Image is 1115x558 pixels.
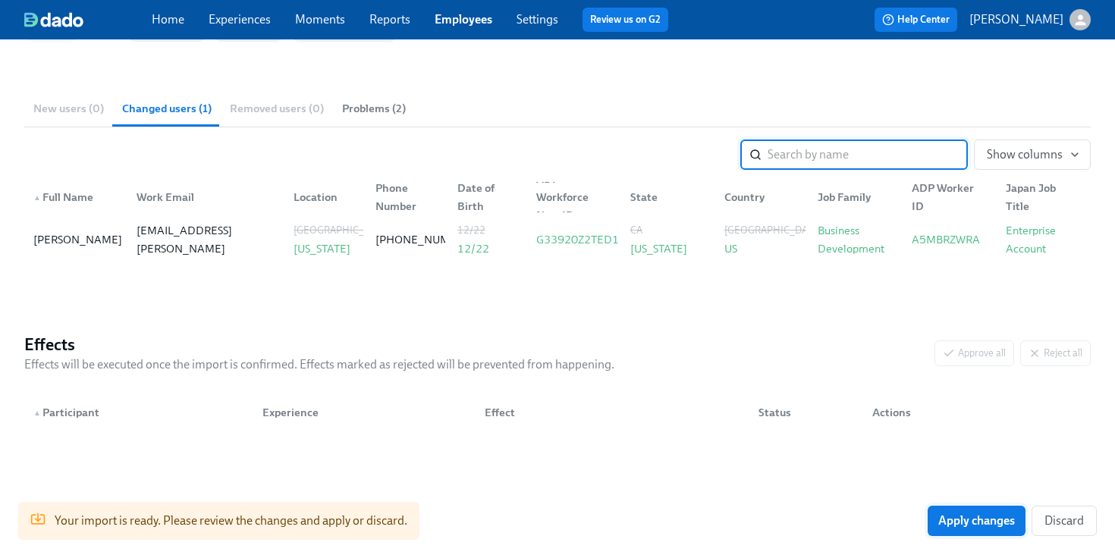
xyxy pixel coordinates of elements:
a: Home [152,12,184,27]
a: Reports [369,12,410,27]
span: Show columns [987,147,1078,162]
div: [GEOGRAPHIC_DATA] [294,221,390,240]
div: [US_STATE] [630,240,706,258]
h4: Effects [24,334,614,356]
div: A5MBRZWRA [912,230,988,249]
div: Work Email [124,182,282,212]
span: Problems (2) [342,100,406,118]
div: ▲Participant [27,397,250,428]
button: Discard [1032,506,1097,536]
a: Review us on G2 [590,12,661,27]
div: State [618,182,712,212]
div: US [724,240,821,258]
div: [PHONE_NUMBER] [375,230,474,249]
div: ADP Worker ID [906,179,994,215]
div: Date of Birth [445,182,524,212]
div: ADP Workforce Now ID [530,170,618,224]
div: CA [630,221,706,240]
div: ADP Worker ID [900,182,994,212]
div: Location [287,188,363,206]
span: Discard [1044,513,1084,528]
div: State [624,188,712,206]
div: [GEOGRAPHIC_DATA] [724,221,821,240]
button: Show columns [974,139,1091,170]
span: Changed users (1) [122,100,212,118]
div: Experience [250,397,473,428]
div: Business Development [818,221,894,258]
span: Help Center [882,12,950,27]
div: Effect [479,403,746,422]
img: dado [24,12,83,27]
button: Review us on G2 [583,8,668,32]
div: Japan Job Title [1000,179,1088,215]
div: Participant [27,403,250,422]
button: Apply changes [928,506,1025,536]
div: Job Family [806,182,900,212]
div: Experience [256,403,473,422]
div: Work Email [130,188,282,206]
div: Actions [860,397,1004,428]
div: Phone Number [369,179,445,215]
div: Effect [473,397,746,428]
div: ▲Full Name [27,182,124,212]
button: Help Center [875,8,957,32]
div: Location [281,182,363,212]
div: Job Family [812,188,900,206]
a: Moments [295,12,345,27]
div: 12/22 [457,221,518,240]
div: Actions [866,403,1004,422]
div: 12/22 [457,240,518,258]
input: Search by name [768,139,968,170]
span: ▲ [33,409,41,417]
div: G33920Z2TED1KS6Z [536,230,644,249]
div: [PERSON_NAME][EMAIL_ADDRESS][PERSON_NAME][DOMAIN_NAME] [137,203,276,276]
a: Experiences [209,12,271,27]
a: Employees [435,12,492,27]
a: dado [24,12,152,27]
div: [US_STATE] [294,240,390,258]
div: Country [718,188,806,206]
button: [PERSON_NAME] [969,9,1091,30]
div: Country [712,182,806,212]
div: Status [746,397,860,428]
div: Your import is ready. Please review the changes and apply or discard. [55,506,407,535]
div: Lead Enterprise Account Manager [1006,203,1082,276]
div: [PERSON_NAME] [33,230,122,249]
span: Apply changes [938,513,1015,528]
p: Effects will be executed once the import is confirmed. Effects marked as rejected will be prevent... [24,356,614,373]
a: Settings [517,12,558,27]
div: Japan Job Title [994,182,1088,212]
div: ADP Workforce Now ID [524,182,618,212]
div: Full Name [27,188,124,206]
div: Status [752,403,860,422]
span: ▲ [33,194,41,202]
div: Phone Number [363,182,445,212]
p: [PERSON_NAME] [969,11,1063,28]
div: Date of Birth [451,179,524,215]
